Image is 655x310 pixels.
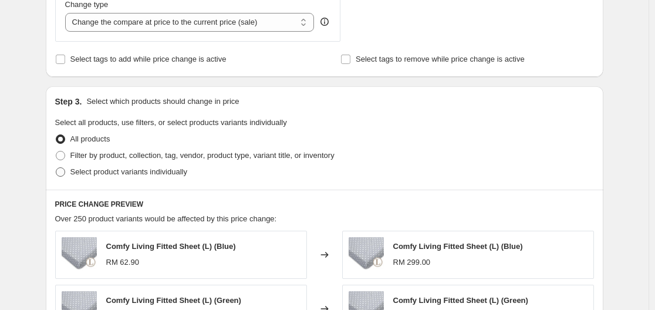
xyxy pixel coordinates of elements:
h6: PRICE CHANGE PREVIEW [55,200,594,209]
div: RM 299.00 [393,257,431,268]
img: comfylivingLgreydot_80x.jpg [62,237,97,272]
span: All products [70,134,110,143]
span: Comfy Living Fitted Sheet (L) (Blue) [106,242,236,251]
div: help [319,16,330,28]
span: Filter by product, collection, tag, vendor, product type, variant title, or inventory [70,151,335,160]
div: RM 62.90 [106,257,139,268]
span: Select tags to remove while price change is active [356,55,525,63]
span: Select tags to add while price change is active [70,55,227,63]
span: Comfy Living Fitted Sheet (L) (Blue) [393,242,523,251]
span: Select product variants individually [70,167,187,176]
p: Select which products should change in price [86,96,239,107]
span: Over 250 product variants would be affected by this price change: [55,214,277,223]
h2: Step 3. [55,96,82,107]
span: Comfy Living Fitted Sheet (L) (Green) [106,296,241,305]
span: Select all products, use filters, or select products variants individually [55,118,287,127]
img: comfylivingLgreydot_80x.jpg [349,237,384,272]
span: Comfy Living Fitted Sheet (L) (Green) [393,296,528,305]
